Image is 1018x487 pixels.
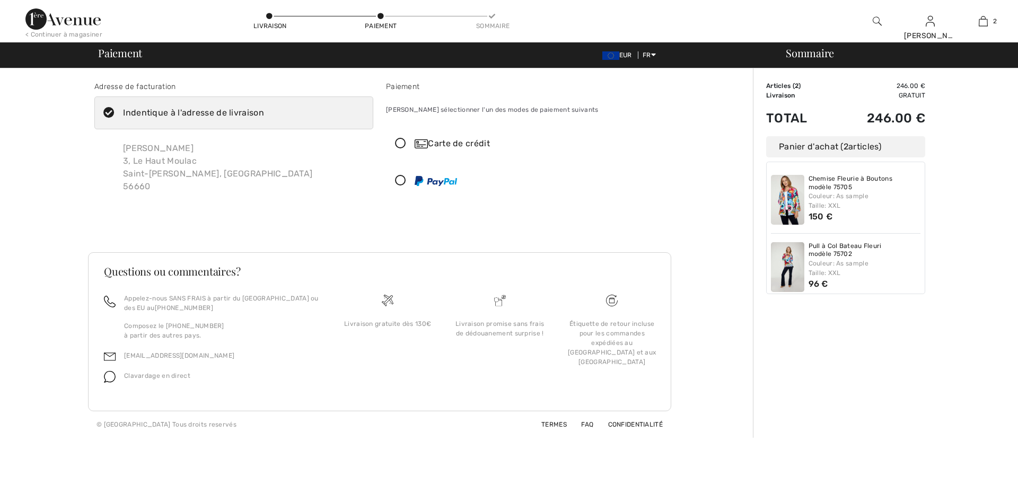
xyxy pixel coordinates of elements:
[926,16,935,26] a: Se connecter
[124,294,319,313] p: Appelez-nous SANS FRAIS à partir du [GEOGRAPHIC_DATA] ou des EU au
[124,352,234,359] a: [EMAIL_ADDRESS][DOMAIN_NAME]
[809,211,833,222] span: 150 €
[124,372,190,379] span: Clavardage en direct
[766,91,832,100] td: Livraison
[809,175,921,191] a: Chemise Fleurie à Boutons modèle 75705
[606,295,618,306] img: Livraison gratuite dès 130&#8364;
[494,295,506,306] img: Livraison promise sans frais de dédouanement surprise&nbsp;!
[253,21,285,31] div: Livraison
[382,295,393,306] img: Livraison gratuite dès 130&#8364;
[476,21,508,31] div: Sommaire
[104,351,116,362] img: email
[415,137,657,150] div: Carte de crédit
[809,279,828,289] span: 96 €
[94,81,373,92] div: Adresse de facturation
[979,15,988,28] img: Mon panier
[771,175,804,225] img: Chemise Fleurie à Boutons modèle 75705
[809,191,921,210] div: Couleur: As sample Taille: XXL
[957,15,1009,28] a: 2
[832,91,925,100] td: Gratuit
[766,136,925,157] div: Panier d'achat ( articles)
[98,48,142,58] span: Paiement
[844,141,848,152] span: 2
[96,420,236,429] div: © [GEOGRAPHIC_DATA] Tous droits reservés
[926,15,935,28] img: Mes infos
[993,16,997,26] span: 2
[873,15,882,28] img: recherche
[452,319,548,338] div: Livraison promise sans frais de dédouanement surprise !
[155,304,213,312] a: [PHONE_NUMBER]
[386,81,665,92] div: Paiement
[104,296,116,307] img: call
[904,30,956,41] div: [PERSON_NAME]
[832,100,925,136] td: 246.00 €
[795,82,798,90] span: 2
[115,134,321,201] div: [PERSON_NAME] 3, Le Haut Moulac Saint-[PERSON_NAME], [GEOGRAPHIC_DATA] 56660
[773,48,1012,58] div: Sommaire
[124,321,319,340] p: Composez le [PHONE_NUMBER] à partir des autres pays.
[340,319,435,329] div: Livraison gratuite dès 130€
[568,421,593,428] a: FAQ
[602,51,619,60] img: Euro
[809,259,921,278] div: Couleur: As sample Taille: XXL
[104,266,655,277] h3: Questions ou commentaires?
[766,100,832,136] td: Total
[365,21,397,31] div: Paiement
[564,319,660,367] div: Étiquette de retour incluse pour les commandes expédiées au [GEOGRAPHIC_DATA] et aux [GEOGRAPHIC_...
[595,421,663,428] a: Confidentialité
[123,107,264,119] div: Indentique à l'adresse de livraison
[643,51,656,59] span: FR
[832,81,925,91] td: 246.00 €
[766,81,832,91] td: Articles ( )
[529,421,567,428] a: Termes
[386,96,665,123] div: [PERSON_NAME] sélectionner l'un des modes de paiement suivants
[809,242,921,259] a: Pull à Col Bateau Fleuri modèle 75702
[25,8,101,30] img: 1ère Avenue
[104,371,116,383] img: chat
[602,51,636,59] span: EUR
[25,30,102,39] div: < Continuer à magasiner
[415,176,457,186] img: PayPal
[771,242,804,292] img: Pull à Col Bateau Fleuri modèle 75702
[415,139,428,148] img: Carte de crédit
